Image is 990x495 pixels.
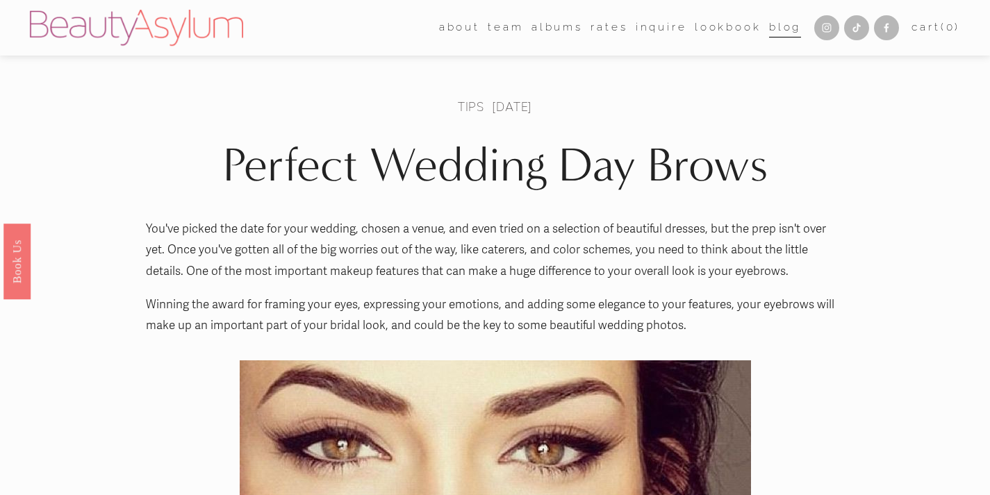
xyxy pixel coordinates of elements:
[3,223,31,299] a: Book Us
[488,18,523,37] span: team
[146,294,844,337] p: Winning the award for framing your eyes, expressing your emotions, and adding some elegance to yo...
[946,21,955,33] span: 0
[439,18,480,37] span: about
[636,17,687,39] a: Inquire
[814,15,839,40] a: Instagram
[591,17,627,39] a: Rates
[30,10,243,46] img: Beauty Asylum | Bridal Hair &amp; Makeup Charlotte &amp; Atlanta
[844,15,869,40] a: TikTok
[146,219,844,283] p: You've picked the date for your wedding, chosen a venue, and even tried on a selection of beautif...
[488,17,523,39] a: folder dropdown
[146,137,844,194] h1: Perfect Wedding Day Brows
[911,18,960,37] a: 0 items in cart
[769,17,801,39] a: Blog
[695,17,761,39] a: Lookbook
[458,99,484,115] a: Tips
[492,99,532,115] span: [DATE]
[531,17,583,39] a: albums
[874,15,899,40] a: Facebook
[941,21,960,33] span: ( )
[439,17,480,39] a: folder dropdown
